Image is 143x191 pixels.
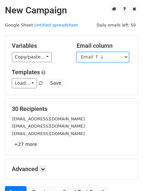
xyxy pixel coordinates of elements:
a: Load... [12,78,37,88]
a: Daily emails left: 50 [94,23,138,27]
a: +27 more [12,140,39,148]
h5: Advanced [12,165,131,173]
small: [EMAIL_ADDRESS][DOMAIN_NAME] [12,131,85,136]
a: Copy/paste... [12,52,52,62]
h5: 30 Recipients [12,105,131,113]
h5: Email column [77,42,132,49]
small: [EMAIL_ADDRESS][DOMAIN_NAME] [12,124,85,129]
span: Daily emails left: 50 [94,22,138,29]
h2: New Campaign [5,5,138,16]
small: [EMAIL_ADDRESS][DOMAIN_NAME] [12,116,85,121]
button: Save [47,78,64,88]
iframe: Chat Widget [110,160,143,191]
small: Google Sheet: [5,23,78,27]
h5: Variables [12,42,67,49]
a: Templates [12,69,40,76]
a: Untitled spreadsheet [34,23,78,27]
